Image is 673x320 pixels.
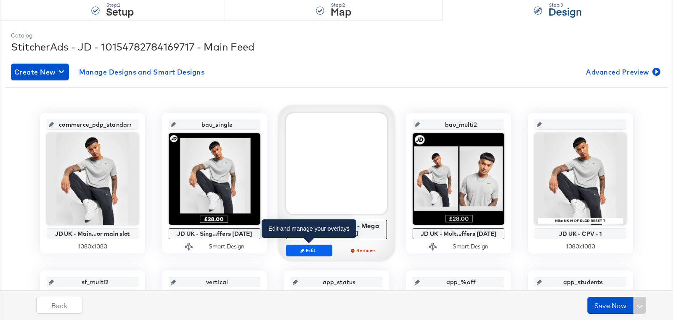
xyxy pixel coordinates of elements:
div: Catalog [11,32,662,40]
div: Step: 2 [331,2,351,8]
div: StitcherAds - JD - 10154782784169717 - Main Feed [11,40,662,54]
div: JD UK - Mult...ffers [DATE] [415,230,502,237]
span: Create New [14,66,66,78]
button: Manage Designs and Smart Designs [76,64,208,80]
div: JD UK - Sing...ffers [DATE] [171,230,258,237]
button: Save Now [587,297,633,314]
button: Create New [11,64,69,80]
div: 1080 x 1080 [47,243,138,251]
button: Edit [286,245,332,256]
div: Step: 3 [548,2,582,8]
button: Back [36,297,82,314]
strong: Design [548,4,582,18]
div: JD UK - Multi 3 New - Mega Offers [DATE] [289,222,385,237]
div: JD UK - Main...or main slot [49,230,136,237]
div: Smart Design [209,243,244,251]
strong: Setup [106,4,134,18]
span: Advanced Preview [586,66,659,78]
strong: Map [331,4,351,18]
span: Manage Designs and Smart Designs [79,66,205,78]
div: Step: 1 [106,2,134,8]
button: Remove [341,245,387,256]
div: Smart Design [453,243,488,251]
span: Edit [290,247,329,253]
div: JD UK - CPV - 1 [537,230,624,237]
div: 1080 x 1080 [535,243,626,251]
button: Advanced Preview [583,64,662,80]
span: Remove [344,247,383,253]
